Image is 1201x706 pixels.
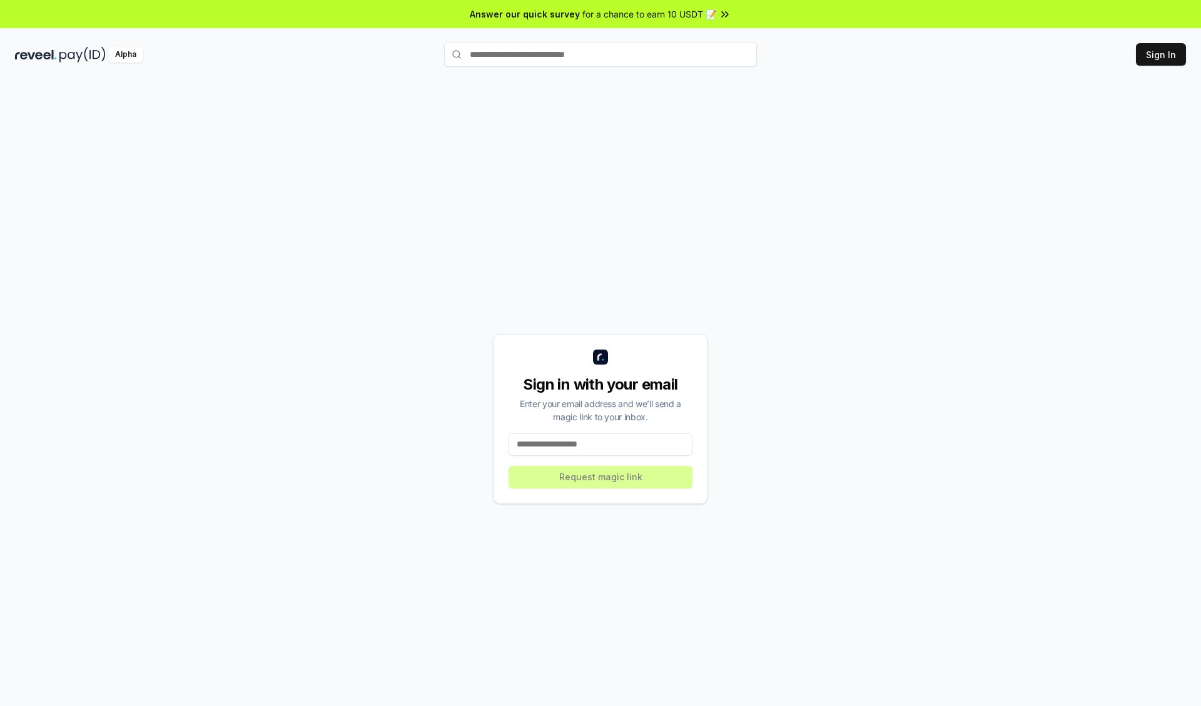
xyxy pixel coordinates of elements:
img: reveel_dark [15,47,57,63]
img: logo_small [593,350,608,365]
span: for a chance to earn 10 USDT 📝 [582,8,716,21]
div: Sign in with your email [509,375,692,395]
button: Sign In [1136,43,1186,66]
div: Enter your email address and we’ll send a magic link to your inbox. [509,397,692,423]
span: Answer our quick survey [470,8,580,21]
div: Alpha [108,47,143,63]
img: pay_id [59,47,106,63]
